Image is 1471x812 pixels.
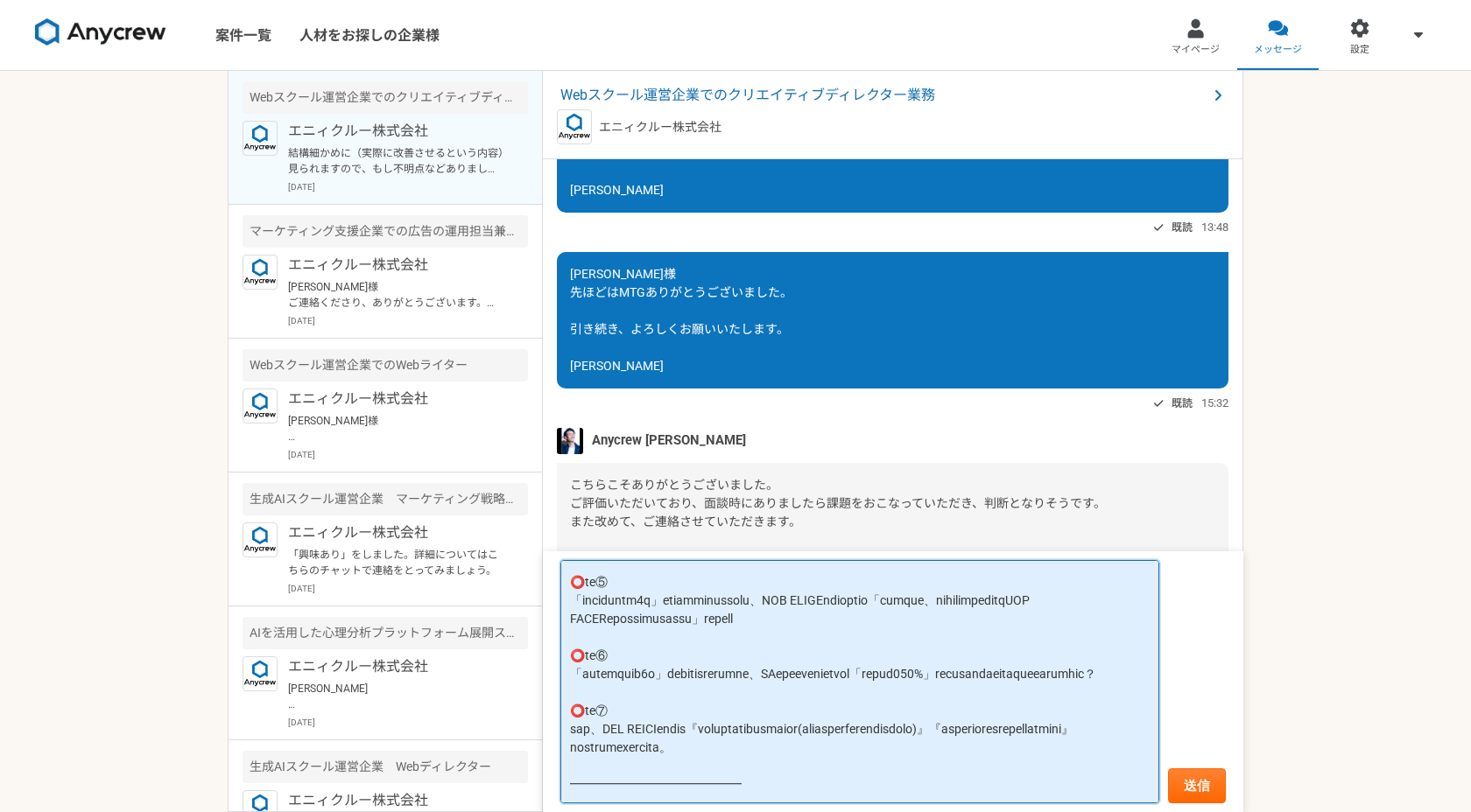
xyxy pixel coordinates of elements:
[243,215,528,248] div: マーケティング支援企業での広告の運用担当兼フロント営業
[288,448,528,461] p: [DATE]
[1172,43,1220,57] span: マイページ
[35,18,166,46] img: 8DqYSo04kwAAAAASUVORK5CYII=
[288,180,528,193] p: [DATE]
[557,428,583,454] img: S__5267474.jpg
[1168,768,1226,803] button: 送信
[243,121,278,156] img: logo_text_blue_01.png
[288,681,504,712] p: [PERSON_NAME] ご連絡ありがとうございます！ 承知いたしました。 引き続き、よろしくお願いいたします！ [PERSON_NAME]
[243,349,528,381] div: Webスクール運営企業でのWebライター
[243,617,528,649] div: AIを活用した心理分析プラットフォーム展開スタートアップ マーケティング企画運用
[1201,395,1228,411] span: 15:32
[288,656,504,677] p: エニィクルー株式会社
[570,478,1106,565] span: こちらこそありがとうございました。 ご評価いただいており、面談時にありましたら課題をおこなっていただき、判断となりそうです。 また改めて、ご連絡させていただきます。 よろしくお願いいたします。
[1172,217,1193,238] span: 既読
[288,121,504,142] p: エニィクルー株式会社
[243,388,278,423] img: logo_text_blue_01.png
[243,656,278,691] img: logo_text_blue_01.png
[592,430,746,450] span: Anycrew [PERSON_NAME]
[288,279,504,311] p: [PERSON_NAME]様 ご連絡くださり、ありがとうございます。 こちらこそ、今後ともどうぞよろしくお願いいたします。 [PERSON_NAME]
[288,255,504,276] p: エニィクルー株式会社
[1172,393,1193,414] span: 既読
[288,716,528,729] p: [DATE]
[288,388,504,409] p: エニィクルー株式会社
[288,522,504,543] p: エニィクルー株式会社
[288,582,528,595] p: [DATE]
[557,109,592,144] img: logo_text_blue_01.png
[243,81,528,114] div: Webスクール運営企業でのクリエイティブディレクター業務
[288,314,528,327] p: [DATE]
[288,413,504,444] p: [PERSON_NAME]様 ご連絡ありがとうございます。 [PERSON_NAME]です。 承知いたしました！ 何卒よろしくお願いいたします！ [PERSON_NAME]
[1350,43,1369,57] span: 設定
[243,751,528,783] div: 生成AIスクール運営企業 Webディレクター
[599,118,721,136] p: エニィクルー株式会社
[288,547,504,578] p: 「興味あり」をしました。詳細についてはこちらのチャットで連絡をとってみましょう。
[560,85,1207,106] span: Webスクール運営企業でのクリエイティブディレクター業務
[243,255,278,290] img: logo_text_blue_01.png
[560,560,1159,803] textarea: loremipsumdol。 si、ametconsecteturadipiscingelits。 doeiusmodtempori、utlaboreetdoloremagnaal。 ━━━━━...
[288,145,504,177] p: 結構細かめに（実際に改善させるという内容）見られますので、もし不明点などありましたらご連絡いただければと思います。
[288,790,504,811] p: エニィクルー株式会社
[243,522,278,557] img: logo_text_blue_01.png
[570,267,792,373] span: [PERSON_NAME]様 先ほどはMTGありがとうございました。 引き続き、よろしくお願いいたします。 [PERSON_NAME]
[243,483,528,515] div: 生成AIスクール運営企業 マーケティング戦略ディレクター
[1254,43,1302,57] span: メッセージ
[1201,219,1228,235] span: 13:48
